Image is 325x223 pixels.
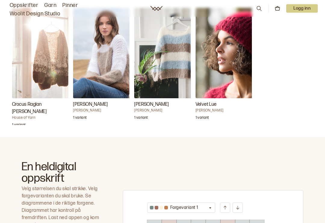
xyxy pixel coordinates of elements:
a: Oppskrifter [10,1,38,10]
a: Kari Genser [73,8,129,125]
h3: Crocus Raglan [PERSON_NAME] [12,101,72,115]
h4: [PERSON_NAME] [134,108,194,113]
a: Woolit Design Studio [10,10,60,18]
a: Woolit [150,6,162,11]
h2: En heldigital oppskrift [22,161,101,184]
img: Trine Lise HøysethKari Genser [134,8,194,98]
img: House of YarnCrocus Raglan Jakke Lang [12,8,72,98]
h4: [PERSON_NAME] [196,108,256,113]
a: Crocus Raglan Jakke Lang [12,8,68,125]
p: Logg inn [286,4,318,13]
a: Garn [44,1,56,10]
button: Fargevariant 1 [147,203,215,213]
a: Velvet Lue [196,8,252,125]
p: 1 variant [196,115,209,121]
h3: [PERSON_NAME] [134,101,194,108]
h4: House of Yarn [12,115,72,120]
h4: [PERSON_NAME] [73,108,133,113]
a: Pinner [62,1,78,10]
img: Ane Kydland ThomassenVelvet Lue [196,8,256,98]
p: 1 variant [12,123,26,129]
p: 1 variant [73,115,87,121]
img: Trine Lise HøysethKari Genser [73,8,133,98]
button: User dropdown [286,4,318,13]
h3: [PERSON_NAME] [73,101,133,108]
p: 1 variant [134,115,148,121]
p: Fargevariant 1 [170,205,198,211]
h3: Velvet Lue [196,101,256,108]
a: Kari Genser [134,8,190,125]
